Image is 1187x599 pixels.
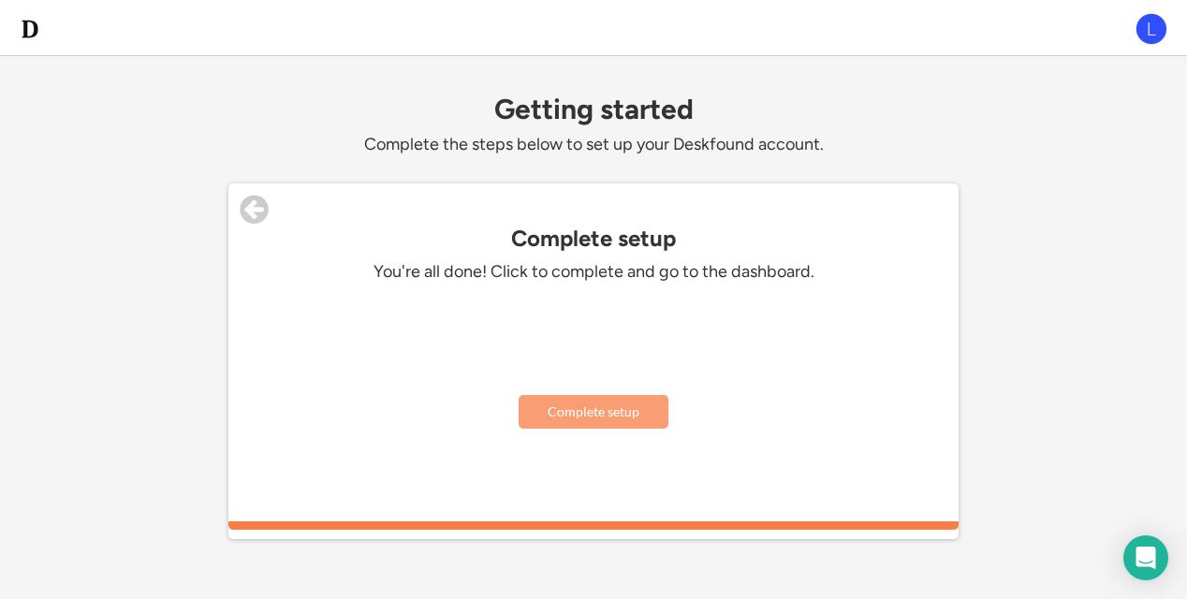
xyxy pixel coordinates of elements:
div: Complete the steps below to set up your Deskfound account. [228,134,959,155]
div: Complete setup [228,226,959,252]
div: Getting started [228,94,959,124]
div: Open Intercom Messenger [1123,535,1168,580]
button: Complete setup [519,395,668,429]
img: L.png [1135,12,1168,46]
div: You're all done! Click to complete and go to the dashboard. [313,261,874,283]
img: d-whitebg.png [19,18,41,40]
div: 100% [232,521,955,530]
